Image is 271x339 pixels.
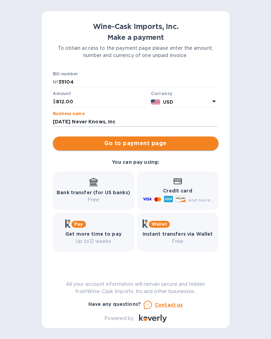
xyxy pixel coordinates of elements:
b: Wallet [152,222,167,227]
b: Bank transfer (for US banks) [57,190,130,195]
input: Enter bill number [58,77,219,87]
b: Credit card [163,188,192,194]
b: Have any questions? [88,301,141,307]
b: Pay [74,222,83,227]
b: Get more time to pay [65,231,122,237]
b: Instant transfers via Wallet [143,231,213,237]
button: Go to payment page [53,136,219,150]
p: Up to 12 weeks [65,238,122,245]
b: You can pay using: [112,159,159,165]
label: Business name [53,112,85,116]
label: Amount [53,92,70,96]
p: All your account information will remain secure and hidden from Wine-Cask Imports, Inc. and other... [53,281,219,295]
p: Free [143,238,213,245]
b: Currency [151,91,172,96]
input: Enter business name [53,117,219,127]
p: To obtain access to the payment page please enter the amount, number and currency of one unpaid i... [53,45,219,59]
b: Wine-Cask Imports, Inc. [93,22,178,31]
p: $ [53,98,56,105]
input: 0.00 [56,97,148,107]
p: Free [57,196,130,204]
span: and more... [188,197,214,203]
b: USD [163,99,173,105]
u: Contact us [155,302,183,308]
span: Go to payment page [58,139,213,148]
label: Bill number [53,72,78,76]
p: № [53,78,58,86]
p: Powered by [104,315,134,322]
img: USD [151,100,160,104]
h1: Make a payment [53,34,219,41]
